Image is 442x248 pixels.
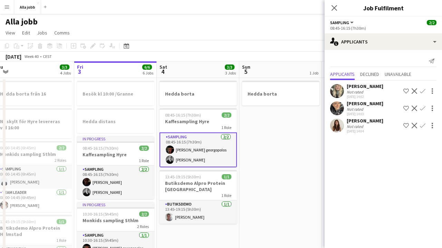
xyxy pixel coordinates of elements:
[158,68,167,76] span: 4
[385,72,411,77] span: Unavailable
[77,136,154,141] div: In progress
[347,83,383,89] div: [PERSON_NAME]
[241,68,250,76] span: 5
[3,28,18,37] a: View
[225,70,236,76] div: 3 Jobs
[325,3,442,12] h3: Job Fulfilment
[330,72,355,77] span: Applicants
[14,0,41,14] button: Alla jobb
[324,68,334,76] span: 6
[77,151,154,158] h3: Kaffesampling Hyre
[139,146,149,151] span: 2/2
[160,132,237,167] app-card-role: Sampling2/208:45-16:15 (7h30m)[PERSON_NAME] georgopolos[PERSON_NAME]
[165,112,201,118] span: 08:45-16:15 (7h30m)
[160,180,237,192] h3: Butiksdemo Alpro Protein [GEOGRAPHIC_DATA]
[60,70,71,76] div: 4 Jobs
[6,30,15,36] span: View
[225,65,234,70] span: 3/3
[160,64,167,70] span: Sat
[139,211,149,217] span: 2/2
[347,95,383,99] div: [DATE] 14:02
[77,118,154,125] h3: Hedda distans
[222,112,231,118] span: 2/2
[242,64,250,70] span: Sun
[222,174,231,179] span: 1/1
[139,158,149,163] span: 1 Role
[330,26,436,31] div: 08:45-16:15 (7h30m)
[83,146,118,151] span: 08:45-16:15 (7h30m)
[22,30,30,36] span: Edit
[60,65,69,70] span: 3/3
[360,72,379,77] span: Declined
[142,65,152,70] span: 6/6
[54,30,70,36] span: Comms
[57,219,66,224] span: 1/1
[77,91,154,97] h3: Besök kl 10:00 /Granne
[77,166,154,199] app-card-role: Sampling2/208:45-16:15 (7h30m)[PERSON_NAME][PERSON_NAME]
[347,118,383,124] div: [PERSON_NAME]
[19,28,33,37] a: Edit
[6,53,21,60] div: [DATE]
[51,28,73,37] a: Comms
[77,64,83,70] span: Fri
[347,124,365,129] div: Not rated
[43,54,52,59] div: CEST
[242,81,319,106] app-job-card: Hedda borta
[165,174,201,179] span: 13:45-19:15 (5h30m)
[330,20,355,25] button: Sampling
[23,54,40,59] span: Week 40
[160,118,237,125] h3: Kaffesampling Hyre
[77,202,154,207] div: In progress
[160,200,237,224] app-card-role: Butiksdemo1/113:45-19:15 (5h30m)[PERSON_NAME]
[77,81,154,106] app-job-card: Besök kl 10:00 /Granne
[37,30,47,36] span: Jobs
[6,17,38,27] h1: Alla jobb
[77,217,154,224] h3: Monkids sampling Sthlm
[347,100,383,107] div: [PERSON_NAME]
[137,224,149,229] span: 2 Roles
[325,33,442,50] div: Applicants
[347,129,383,133] div: [DATE] 14:04
[76,68,83,76] span: 3
[56,238,66,243] span: 1 Role
[77,108,154,133] app-job-card: Hedda distans
[160,91,237,97] h3: Hedda borta
[55,158,66,163] span: 2 Roles
[221,125,231,130] span: 1 Role
[77,136,154,199] app-job-card: In progress08:45-16:15 (7h30m)2/2Kaffesampling Hyre1 RoleSampling2/208:45-16:15 (7h30m)[PERSON_NA...
[242,91,319,97] h3: Hedda borta
[34,28,50,37] a: Jobs
[143,70,153,76] div: 6 Jobs
[347,112,383,116] div: [DATE] 14:03
[347,107,365,112] div: Not rated
[330,20,349,25] span: Sampling
[347,89,365,95] div: Not rated
[83,211,118,217] span: 10:30-16:15 (5h45m)
[160,108,237,167] app-job-card: 08:45-16:15 (7h30m)2/2Kaffesampling Hyre1 RoleSampling2/208:45-16:15 (7h30m)[PERSON_NAME] georgop...
[160,170,237,224] app-job-card: 13:45-19:15 (5h30m)1/1Butiksdemo Alpro Protein [GEOGRAPHIC_DATA]1 RoleButiksdemo1/113:45-19:15 (5...
[57,145,66,150] span: 2/2
[221,193,231,198] span: 1 Role
[160,81,237,106] app-job-card: Hedda borta
[427,20,436,25] span: 2/2
[309,70,318,76] div: 1 Job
